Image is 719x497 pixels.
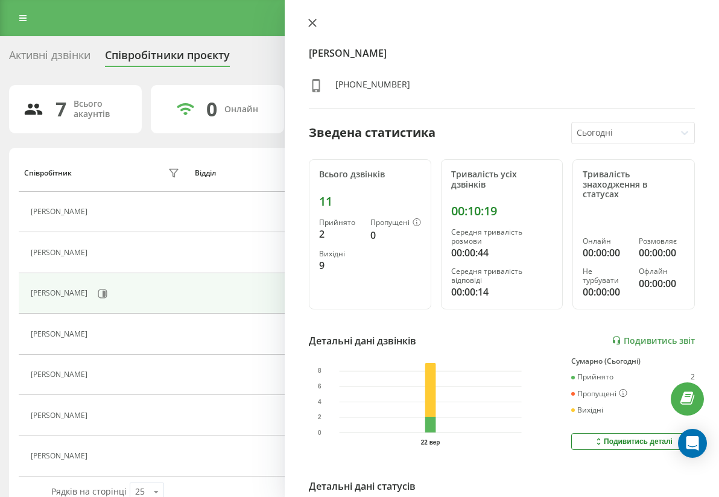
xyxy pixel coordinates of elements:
[583,267,629,285] div: Не турбувати
[31,330,90,338] div: [PERSON_NAME]
[195,169,216,177] div: Відділ
[319,169,421,180] div: Всього дзвінків
[105,49,230,68] div: Співробітники проєкту
[583,245,629,260] div: 00:00:00
[691,373,695,381] div: 2
[571,389,627,399] div: Пропущені
[51,486,127,497] span: Рядків на сторінці
[639,237,685,245] div: Розмовляє
[639,245,685,260] div: 00:00:00
[319,218,361,227] div: Прийнято
[24,169,72,177] div: Співробітник
[451,169,553,190] div: Тривалість усіх дзвінків
[9,49,90,68] div: Активні дзвінки
[318,414,321,420] text: 2
[309,334,416,348] div: Детальні дані дзвінків
[31,207,90,216] div: [PERSON_NAME]
[318,429,321,436] text: 0
[370,228,421,242] div: 0
[31,248,90,257] div: [PERSON_NAME]
[583,169,685,200] div: Тривалість знаходження в статусах
[319,250,361,258] div: Вихідні
[451,285,553,299] div: 00:00:14
[639,267,685,276] div: Офлайн
[31,370,90,379] div: [PERSON_NAME]
[31,289,90,297] div: [PERSON_NAME]
[318,383,321,390] text: 6
[612,335,695,346] a: Подивитись звіт
[639,276,685,291] div: 00:00:00
[571,406,603,414] div: Вихідні
[571,373,613,381] div: Прийнято
[309,479,416,493] div: Детальні дані статусів
[571,357,695,366] div: Сумарно (Сьогодні)
[309,124,436,142] div: Зведена статистика
[309,46,695,60] h4: [PERSON_NAME]
[451,245,553,260] div: 00:00:44
[335,78,410,96] div: [PHONE_NUMBER]
[571,433,695,450] button: Подивитись деталі
[31,411,90,420] div: [PERSON_NAME]
[451,267,553,285] div: Середня тривалість відповіді
[451,204,553,218] div: 00:10:19
[370,218,421,228] div: Пропущені
[319,194,421,209] div: 11
[55,98,66,121] div: 7
[583,237,629,245] div: Онлайн
[318,399,321,405] text: 4
[206,98,217,121] div: 0
[318,367,321,374] text: 8
[421,439,440,446] text: 22 вер
[451,228,553,245] div: Середня тривалість розмови
[224,104,258,115] div: Онлайн
[583,285,629,299] div: 00:00:00
[678,429,707,458] div: Open Intercom Messenger
[319,258,361,273] div: 9
[594,437,673,446] div: Подивитись деталі
[319,227,361,241] div: 2
[74,99,127,119] div: Всього акаунтів
[31,452,90,460] div: [PERSON_NAME]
